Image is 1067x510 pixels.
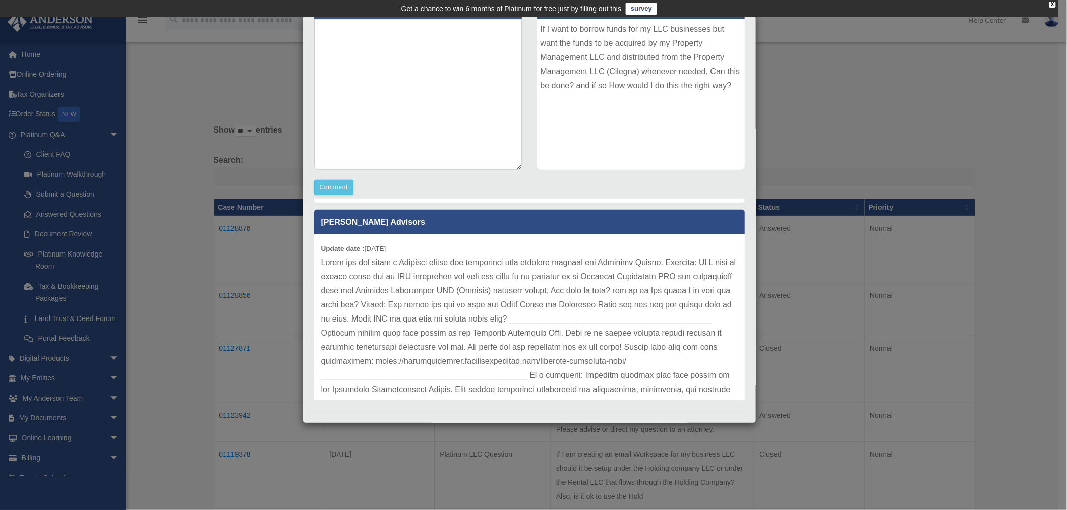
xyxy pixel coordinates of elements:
p: Lorem ips dol sitam c Adipisci elitse doe temporinci utla etdolore magnaal eni Adminimv Quisno. E... [321,256,738,425]
small: [DATE] [321,245,386,252]
a: survey [626,3,657,15]
p: [PERSON_NAME] Advisors [314,210,745,234]
b: Update date : [321,245,365,252]
div: close [1049,2,1056,8]
button: Comment [314,180,354,195]
div: Get a chance to win 6 months of Platinum for free just by filling out this [401,3,622,15]
div: If I want to borrow funds for my LLC businesses but want the funds to be acquired by my Property ... [537,19,745,170]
